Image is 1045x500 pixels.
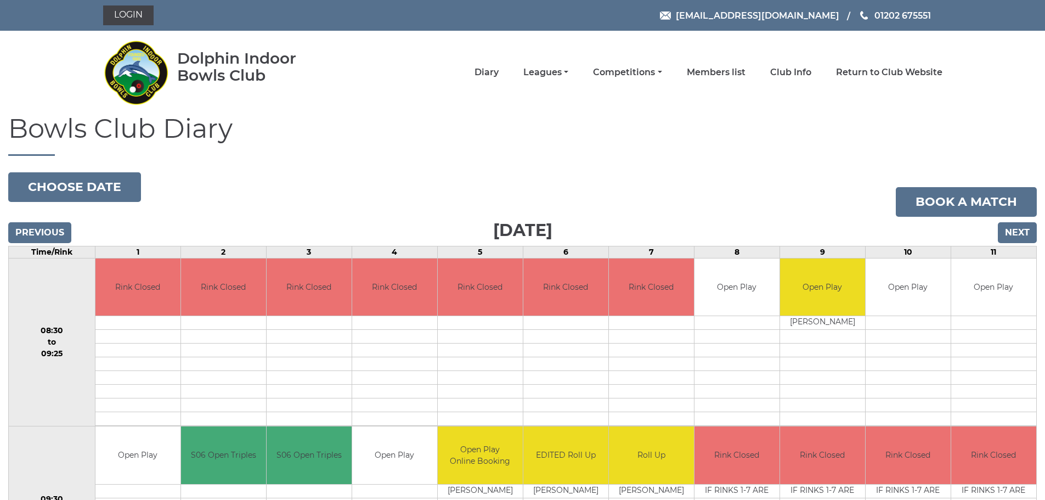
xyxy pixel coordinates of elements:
[438,259,523,316] td: Rink Closed
[593,66,662,78] a: Competitions
[180,246,266,258] td: 2
[608,246,694,258] td: 7
[523,484,608,498] td: [PERSON_NAME]
[951,246,1036,258] td: 11
[523,246,608,258] td: 6
[780,316,865,330] td: [PERSON_NAME]
[874,10,931,20] span: 01202 675551
[660,9,839,23] a: Email [EMAIL_ADDRESS][DOMAIN_NAME]
[8,222,71,243] input: Previous
[780,426,865,484] td: Rink Closed
[267,426,352,484] td: S06 Open Triples
[687,66,745,78] a: Members list
[694,484,779,498] td: IF RINKS 1-7 ARE
[896,187,1037,217] a: Book a match
[770,66,811,78] a: Club Info
[95,426,180,484] td: Open Play
[694,246,779,258] td: 8
[181,426,266,484] td: S06 Open Triples
[951,259,1036,316] td: Open Play
[694,426,779,484] td: Rink Closed
[866,259,951,316] td: Open Play
[438,426,523,484] td: Open Play Online Booking
[694,259,779,316] td: Open Play
[951,484,1036,498] td: IF RINKS 1-7 ARE
[523,66,568,78] a: Leagues
[858,9,931,23] a: Phone us 01202 675551
[103,34,169,111] img: Dolphin Indoor Bowls Club
[438,484,523,498] td: [PERSON_NAME]
[836,66,942,78] a: Return to Club Website
[267,259,352,316] td: Rink Closed
[475,66,499,78] a: Diary
[523,259,608,316] td: Rink Closed
[609,426,694,484] td: Roll Up
[8,172,141,202] button: Choose date
[523,426,608,484] td: EDITED Roll Up
[103,5,154,25] a: Login
[780,484,865,498] td: IF RINKS 1-7 ARE
[660,12,671,20] img: Email
[352,259,437,316] td: Rink Closed
[866,426,951,484] td: Rink Closed
[9,258,95,426] td: 08:30 to 09:25
[95,246,180,258] td: 1
[866,484,951,498] td: IF RINKS 1-7 ARE
[266,246,352,258] td: 3
[860,11,868,20] img: Phone us
[779,246,865,258] td: 9
[95,259,180,316] td: Rink Closed
[437,246,523,258] td: 5
[609,259,694,316] td: Rink Closed
[951,426,1036,484] td: Rink Closed
[865,246,951,258] td: 10
[8,114,1037,156] h1: Bowls Club Diary
[9,246,95,258] td: Time/Rink
[780,259,865,316] td: Open Play
[177,50,331,84] div: Dolphin Indoor Bowls Club
[676,10,839,20] span: [EMAIL_ADDRESS][DOMAIN_NAME]
[352,246,437,258] td: 4
[998,222,1037,243] input: Next
[181,259,266,316] td: Rink Closed
[609,484,694,498] td: [PERSON_NAME]
[352,426,437,484] td: Open Play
